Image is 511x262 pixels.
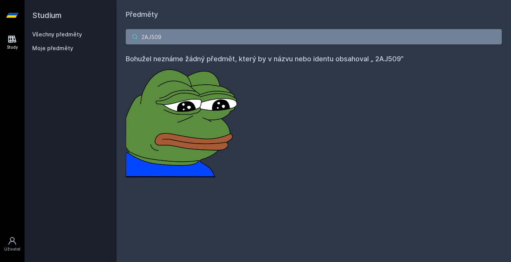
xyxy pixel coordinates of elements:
a: Všechny předměty [32,31,82,38]
div: Study [7,44,18,50]
span: Moje předměty [32,44,73,52]
h4: Bohužel neznáme žádný předmět, který by v názvu nebo identu obsahoval „ 2AJ509” [126,54,502,64]
a: Uživatel [2,233,23,256]
img: error_picture.png [126,64,241,177]
div: Uživatel [4,246,20,252]
a: Study [2,31,23,54]
h1: Předměty [126,9,502,20]
input: Název nebo ident předmětu… [126,29,502,44]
